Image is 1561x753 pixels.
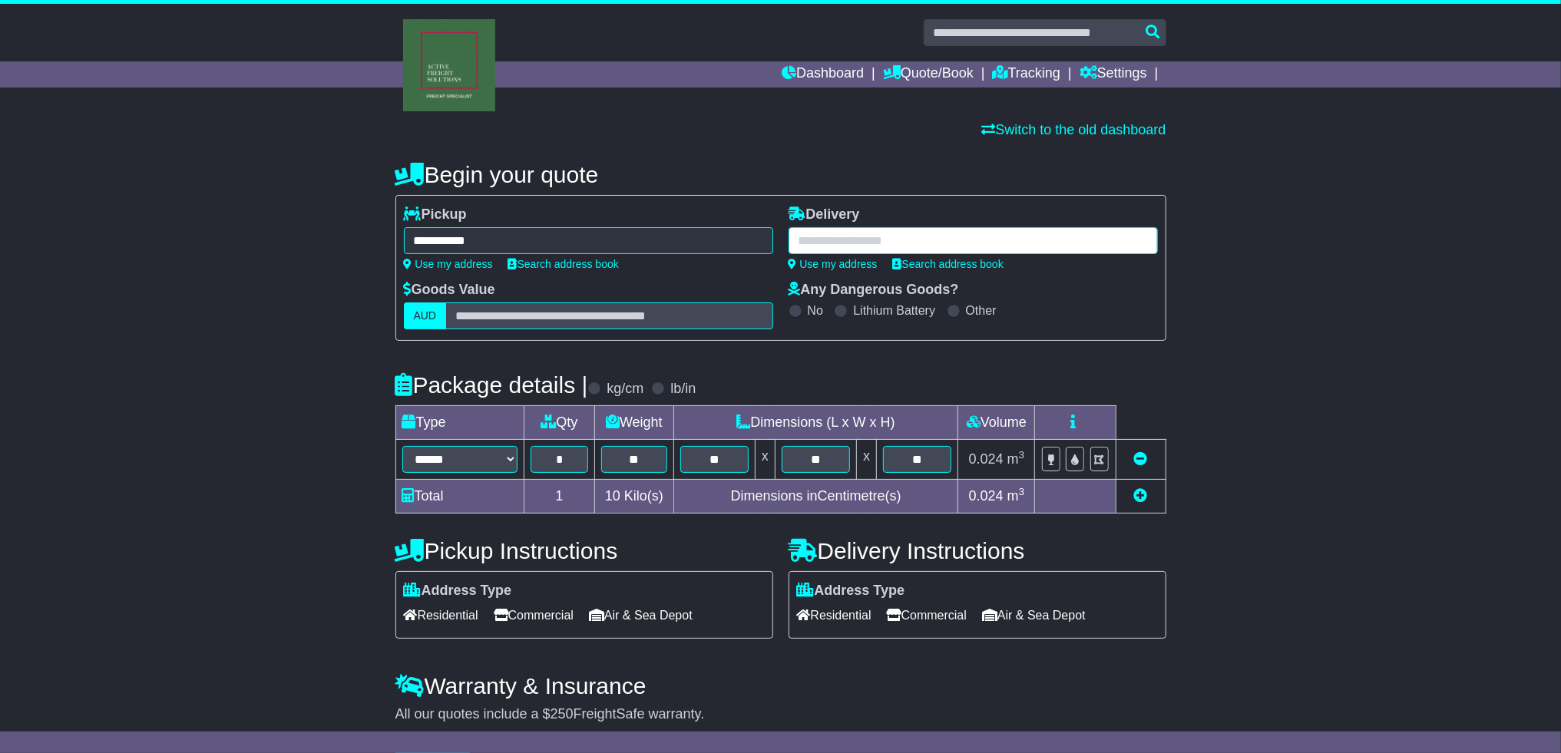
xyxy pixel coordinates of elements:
td: Kilo(s) [595,480,674,514]
label: Address Type [797,583,905,599]
span: 250 [551,706,574,722]
sup: 3 [1019,449,1025,461]
a: Remove this item [1134,451,1148,467]
label: Goods Value [404,282,495,299]
a: Switch to the old dashboard [981,122,1166,137]
a: Search address book [508,258,619,270]
span: Residential [797,603,871,627]
label: No [808,303,823,318]
label: Other [966,303,997,318]
span: Air & Sea Depot [982,603,1086,627]
a: Search address book [893,258,1004,270]
span: Air & Sea Depot [589,603,693,627]
sup: 3 [1019,486,1025,497]
h4: Warranty & Insurance [395,673,1166,699]
h4: Pickup Instructions [395,538,773,563]
span: Commercial [494,603,574,627]
h4: Begin your quote [395,162,1166,187]
label: Pickup [404,206,467,223]
label: kg/cm [607,381,643,398]
td: Dimensions (L x W x H) [673,406,958,440]
a: Settings [1080,61,1147,88]
label: lb/in [670,381,696,398]
span: 0.024 [969,451,1004,467]
span: m [1007,451,1025,467]
label: Any Dangerous Goods? [789,282,959,299]
a: Use my address [789,258,878,270]
label: Lithium Battery [853,303,935,318]
td: x [857,440,877,480]
a: Add new item [1134,488,1148,504]
h4: Package details | [395,372,588,398]
a: Tracking [993,61,1060,88]
label: AUD [404,302,447,329]
span: 0.024 [969,488,1004,504]
td: 1 [524,480,595,514]
a: Use my address [404,258,493,270]
div: All our quotes include a $ FreightSafe warranty. [395,706,1166,723]
span: Commercial [887,603,967,627]
td: x [755,440,775,480]
a: Quote/Book [883,61,974,88]
td: Total [395,480,524,514]
td: Volume [958,406,1035,440]
span: m [1007,488,1025,504]
a: Dashboard [782,61,864,88]
td: Dimensions in Centimetre(s) [673,480,958,514]
label: Address Type [404,583,512,599]
td: Type [395,406,524,440]
label: Delivery [789,206,860,223]
td: Qty [524,406,595,440]
span: 10 [605,488,620,504]
span: Residential [404,603,478,627]
td: Weight [595,406,674,440]
h4: Delivery Instructions [789,538,1166,563]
